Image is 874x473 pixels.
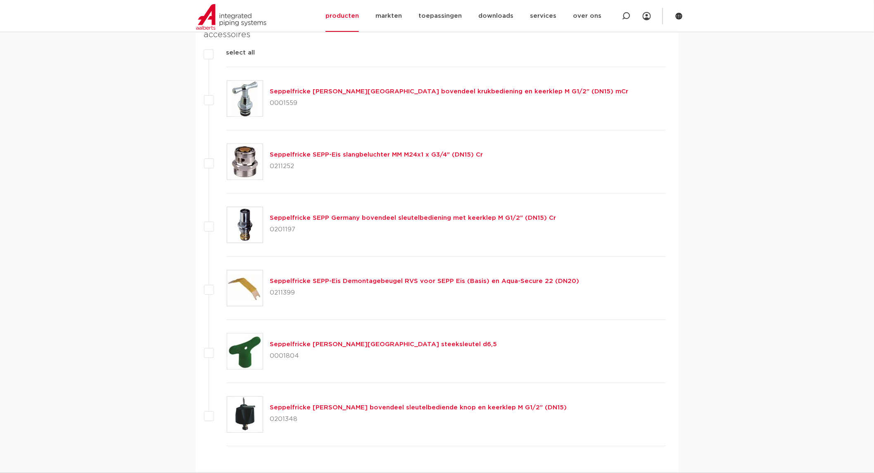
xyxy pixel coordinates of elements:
[270,223,556,237] p: 0201197
[270,215,556,221] a: Seppelfricke SEPP Germany bovendeel sleutelbediening met keerklep M G1/2" (DN15) Cr
[270,278,579,285] a: Seppelfricke SEPP-Eis Demontagebeugel RVS voor SEPP Eis (Basis) en Aqua-Secure 22 (DN20)
[227,271,263,306] img: Thumbnail for Seppelfricke SEPP-Eis Demontagebeugel RVS voor SEPP Eis (Basis) en Aqua-Secure 22 (...
[204,28,665,41] h4: accessoires
[270,160,483,174] p: 0211252
[227,397,263,433] img: Thumbnail for Seppelfricke SEPP Germany bovendeel sleutelbediende knop en keerklep M G1/2" (DN15)
[270,413,567,426] p: 0201348
[227,207,263,243] img: Thumbnail for Seppelfricke SEPP Germany bovendeel sleutelbediening met keerklep M G1/2" (DN15) Cr
[270,405,567,411] a: Seppelfricke [PERSON_NAME] bovendeel sleutelbediende knop en keerklep M G1/2" (DN15)
[270,350,497,363] p: 0001804
[270,152,483,158] a: Seppelfricke SEPP-Eis slangbeluchter MM M24x1 x G3/4" (DN15) Cr
[214,48,255,58] label: select all
[270,89,628,95] a: Seppelfricke [PERSON_NAME][GEOGRAPHIC_DATA] bovendeel krukbediening en keerklep M G1/2" (DN15) mCr
[270,342,497,348] a: Seppelfricke [PERSON_NAME][GEOGRAPHIC_DATA] steeksleutel d6,5
[270,287,579,300] p: 0211399
[227,81,263,116] img: Thumbnail for Seppelfricke SEPP Germany bovendeel krukbediening en keerklep M G1/2" (DN15) mCr
[227,144,263,180] img: Thumbnail for Seppelfricke SEPP-Eis slangbeluchter MM M24x1 x G3/4" (DN15) Cr
[227,334,263,369] img: Thumbnail for Seppelfricke SEPP Germany steeksleutel d6,5
[270,97,628,110] p: 0001559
